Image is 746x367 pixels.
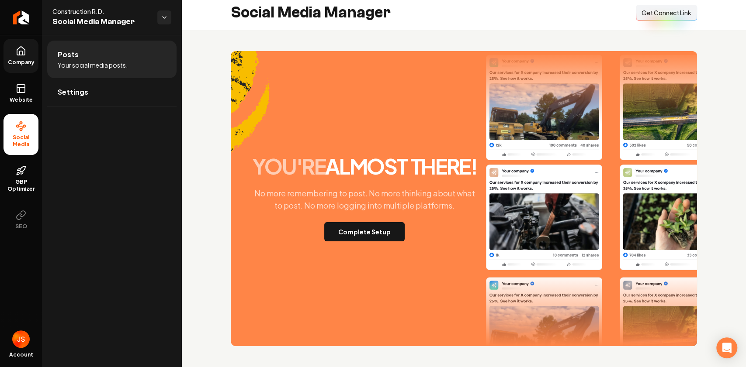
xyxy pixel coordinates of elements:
p: No more remembering to post. No more thinking about what to post. No more logging into multiple p... [246,187,482,212]
span: Website [6,96,36,103]
span: Social Media Manager [52,16,150,28]
a: Settings [47,78,177,106]
div: Open Intercom Messenger [716,337,737,358]
a: GBP Optimizer [3,158,38,199]
span: Construction R.D. [52,7,150,16]
h2: Social Media Manager [231,4,391,21]
img: Rebolt Logo [13,10,29,24]
img: James Shamoun [12,330,30,348]
span: Your social media posts. [58,61,128,69]
span: you're [252,153,326,179]
button: SEO [3,203,38,237]
button: Complete Setup [324,222,405,241]
img: Post Two [620,55,736,271]
h2: almost there! [252,156,477,177]
span: Account [9,351,33,358]
img: Accent [231,51,270,177]
span: GBP Optimizer [3,178,38,192]
span: Posts [58,49,79,60]
span: Settings [58,87,88,97]
span: Company [4,59,38,66]
button: Open user button [12,330,30,348]
img: Post One [486,54,602,269]
span: SEO [12,223,31,230]
span: Social Media [3,134,38,148]
a: Company [3,39,38,73]
button: Get Connect Link [636,5,697,21]
a: Website [3,76,38,110]
span: Get Connect Link [642,8,691,17]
